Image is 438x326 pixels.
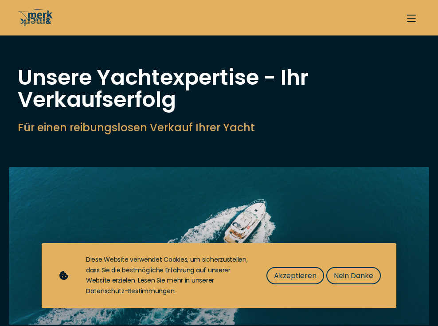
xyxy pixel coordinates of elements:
[334,270,373,281] span: Nein Danke
[18,120,420,136] h2: Für einen reibungslosen Verkauf Ihrer Yacht
[274,270,317,281] span: Akzeptieren
[18,67,420,111] h1: Unsere Yachtexpertise - Ihr Verkaufserfolg
[86,255,249,297] div: Diese Website verwendet Cookies, um sicherzustellen, dass Sie die bestmögliche Erfahrung auf unse...
[86,287,174,295] a: Datenschutz-Bestimmungen
[266,267,324,284] button: Akzeptieren
[9,167,429,325] img: Merk&Merk
[326,267,381,284] button: Nein Danke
